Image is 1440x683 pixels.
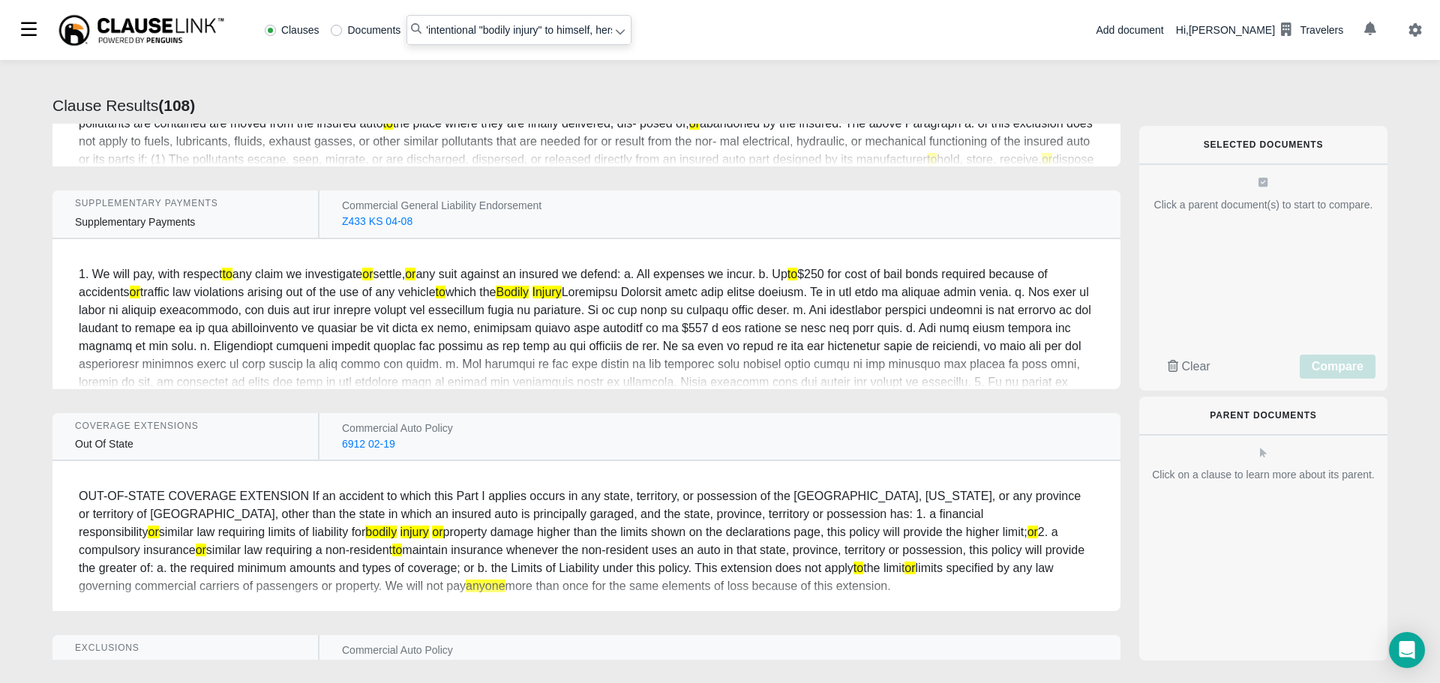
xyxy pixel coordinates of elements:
[1163,139,1363,150] h6: Selected Documents
[57,13,226,47] img: ClauseLink
[265,25,319,35] label: Clauses
[405,268,415,280] em: or
[362,268,373,280] em: or
[904,562,915,574] em: or
[1181,360,1210,373] span: Clear
[383,117,393,130] em: to
[342,658,395,674] div: 6912 02-19
[365,526,397,538] em: bodily
[853,562,863,574] em: to
[1312,360,1363,373] span: Compare
[400,526,429,538] em: injury
[787,268,797,280] em: to
[1151,355,1227,379] button: Clear
[342,421,1030,436] div: Commercial Auto Policy
[331,25,400,35] label: Documents
[75,198,295,208] div: Supplementary Payments
[79,487,1094,595] div: OUT-OF-STATE COVERAGE EXTENSION If an accident to which this Part I applies occurs in any state, ...
[1163,410,1363,421] h6: Parent Documents
[1300,22,1343,38] div: Travelers
[436,286,445,298] em: to
[342,436,395,452] div: 6912 02-19
[148,526,158,538] em: or
[1027,526,1038,538] em: or
[79,265,1094,643] div: 1. We will pay, with respect any claim we investigate settle, any suit against an insured we defe...
[342,214,412,229] div: Z433 KS 04-08
[130,286,140,298] em: or
[689,117,700,130] em: or
[1176,17,1343,43] div: Hi, [PERSON_NAME]
[432,526,442,538] em: or
[1096,22,1163,38] div: Add document
[532,286,562,298] em: Injury
[1151,467,1375,483] div: Click on a clause to learn more about its parent.
[75,214,295,230] div: Supplementary Payments
[75,436,295,452] div: Out Of State
[52,96,1120,115] h4: Clause Results
[496,286,529,298] em: Bodily
[196,544,206,556] em: or
[75,421,295,431] div: Coverage Extensions
[342,643,1030,658] div: Commercial Auto Policy
[1300,355,1375,379] button: Compare
[392,544,402,556] em: to
[222,268,232,280] em: to
[75,643,295,653] div: Exclusions
[75,658,295,674] div: Ongoing Or Completed Operations
[342,198,1030,214] div: Commercial General Liability Endorsement
[1151,197,1375,213] div: Click a parent document(s) to start to compare.
[158,97,195,114] b: ( 108 )
[1389,632,1425,668] div: Open Intercom Messenger
[406,15,631,45] input: Search library...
